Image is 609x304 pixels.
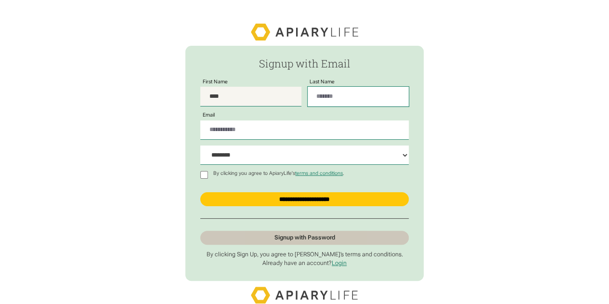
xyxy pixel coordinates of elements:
a: Login [332,260,347,266]
p: Already have an account? [200,260,409,267]
form: Passwordless Signup [185,46,423,280]
p: By clicking Sign Up, you agree to [PERSON_NAME]’s terms and conditions. [200,251,409,258]
label: First Name [200,79,230,85]
a: Signup with Password [200,231,409,245]
p: By clicking you agree to ApiaryLife's . [211,171,347,176]
a: terms and conditions [295,170,343,176]
h2: Signup with Email [200,58,409,69]
label: Email [200,112,217,118]
label: Last Name [308,79,337,85]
